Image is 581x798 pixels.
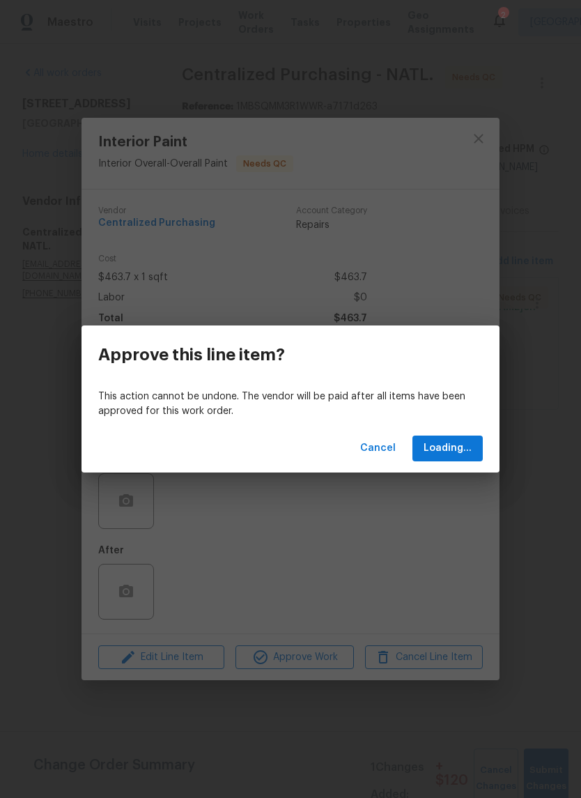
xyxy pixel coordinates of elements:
p: This action cannot be undone. The vendor will be paid after all items have been approved for this... [98,390,483,419]
span: Loading... [424,440,472,457]
button: Loading... [412,436,483,461]
h3: Approve this line item? [98,345,285,365]
span: Cancel [360,440,396,457]
button: Cancel [355,436,401,461]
